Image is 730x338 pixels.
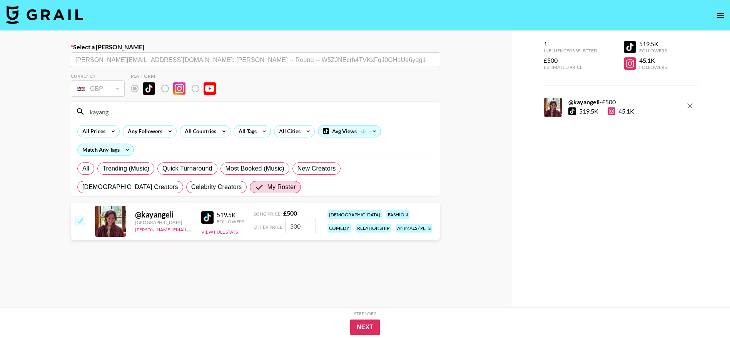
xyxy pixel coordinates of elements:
img: Grail Talent [6,5,83,24]
div: Platform [131,73,222,79]
div: comedy [327,224,351,233]
div: All Cities [274,125,302,137]
strong: £ 500 [283,209,297,217]
div: Influencers Selected [544,48,597,54]
img: Instagram [173,82,185,95]
div: All Countries [180,125,218,137]
div: - £ 500 [568,98,634,106]
a: [PERSON_NAME][EMAIL_ADDRESS][DOMAIN_NAME] [135,225,249,233]
button: View Full Stats [201,229,238,235]
button: open drawer [713,8,728,23]
span: Quick Turnaround [162,164,212,173]
input: 500 [285,219,316,233]
div: Currency [71,73,125,79]
div: 519.5K [639,40,667,48]
input: Search by User Name [85,105,435,118]
div: All Tags [234,125,258,137]
div: Remove selected talent to change your currency [71,79,125,98]
label: Select a [PERSON_NAME] [71,43,440,51]
div: 45.1K [639,57,667,64]
span: New Creators [297,164,336,173]
div: £500 [544,57,597,64]
div: 1 [544,40,597,48]
span: Celebrity Creators [191,182,242,192]
div: 519.5K [217,211,244,219]
div: fashion [386,210,409,219]
div: Followers [217,219,244,224]
span: Trending (Music) [102,164,149,173]
img: TikTok [201,211,214,224]
img: TikTok [143,82,155,95]
div: 519.5K [579,107,598,115]
div: All Prices [78,125,107,137]
span: Song Price: [254,211,282,217]
img: YouTube [204,82,216,95]
span: My Roster [267,182,296,192]
button: Next [350,320,380,335]
div: [DEMOGRAPHIC_DATA] [327,210,382,219]
div: relationship [356,224,391,233]
button: remove [682,98,698,114]
div: Followers [639,64,667,70]
div: Followers [639,48,667,54]
div: Step 1 of 2 [354,311,376,316]
div: @ kayangeli [135,210,192,219]
strong: @ kayangeli [568,98,600,105]
span: All [82,164,89,173]
div: [GEOGRAPHIC_DATA] [135,219,192,225]
div: Match Any Tags [78,144,134,156]
div: animals / pets [396,224,432,233]
span: Offer Price: [254,224,284,230]
span: [DEMOGRAPHIC_DATA] Creators [82,182,178,192]
div: Estimated Price [544,64,597,70]
div: Remove selected talent to change platforms [131,80,222,97]
span: Most Booked (Music) [226,164,284,173]
div: GBP [72,82,123,95]
div: Any Followers [123,125,164,137]
div: Avg Views [318,125,381,137]
div: 45.1K [608,107,634,115]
